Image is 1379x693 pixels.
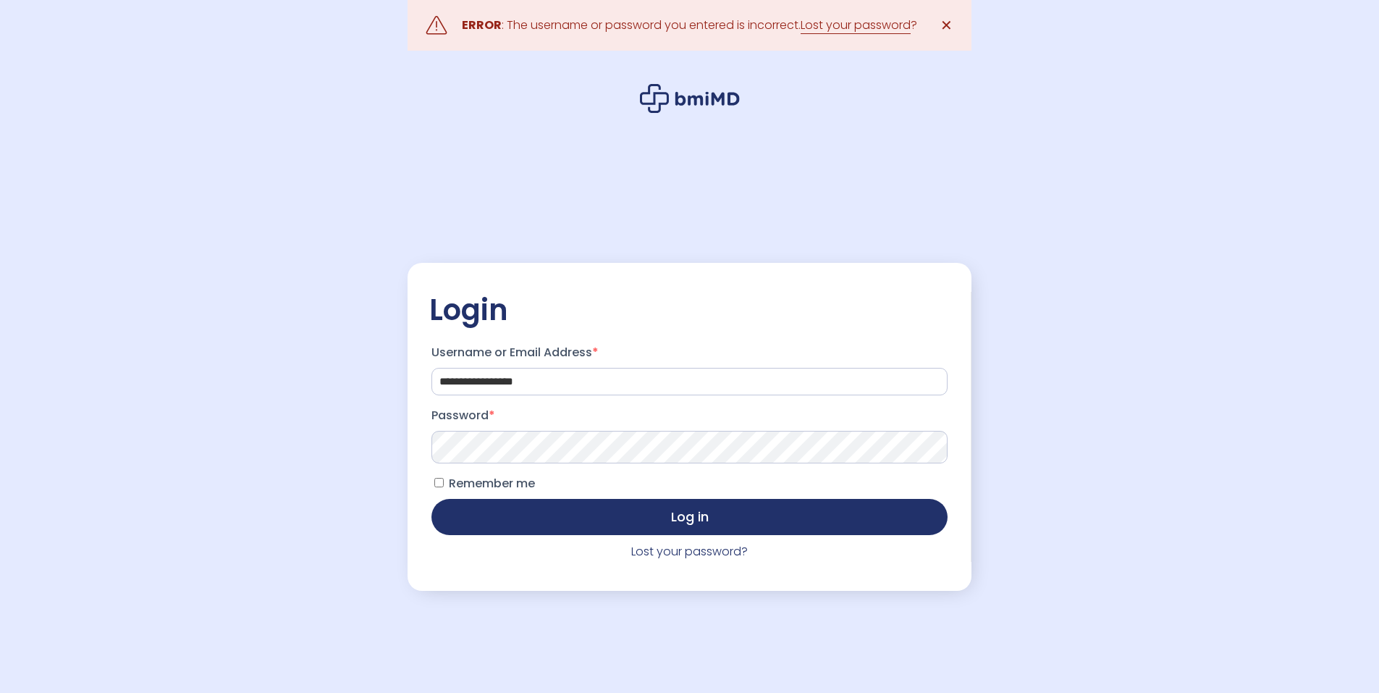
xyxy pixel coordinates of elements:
[631,543,748,560] a: Lost your password?
[449,475,535,492] span: Remember me
[462,17,502,33] strong: ERROR
[429,292,950,328] h2: Login
[801,17,911,34] a: Lost your password
[431,404,948,427] label: Password
[462,15,917,35] div: : The username or password you entered is incorrect. ?
[431,499,948,535] button: Log in
[431,341,948,364] label: Username or Email Address
[932,11,961,40] a: ✕
[434,478,444,487] input: Remember me
[940,15,953,35] span: ✕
